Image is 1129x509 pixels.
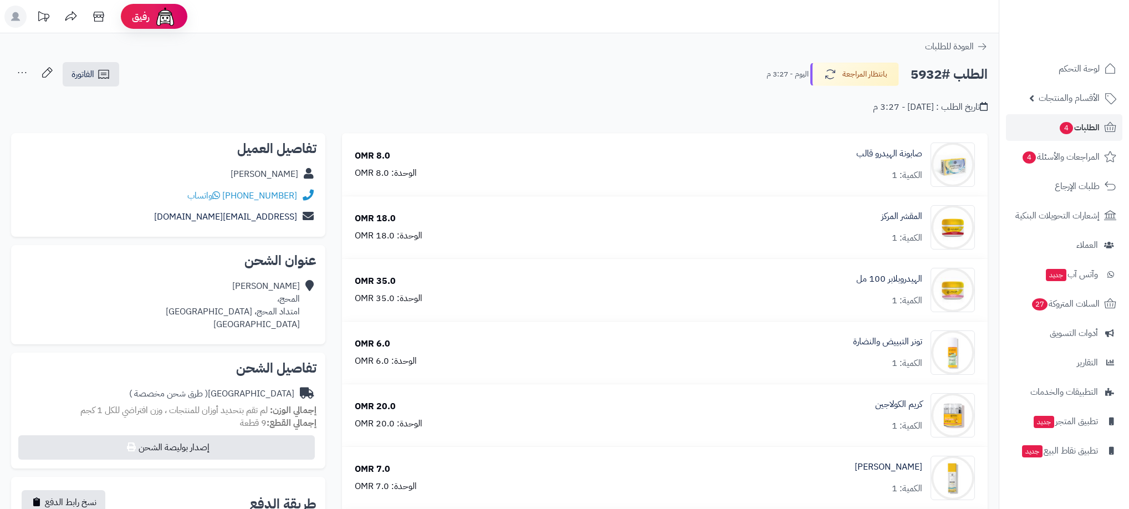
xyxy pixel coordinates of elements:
a: كريم الكولاجين [875,398,922,411]
div: الكمية: 1 [892,232,922,245]
span: رفيق [132,10,150,23]
span: الأقسام والمنتجات [1039,90,1100,106]
span: العودة للطلبات [925,40,974,53]
div: [PERSON_NAME] المحج، امتداد المحج، [GEOGRAPHIC_DATA] [GEOGRAPHIC_DATA] [166,280,300,330]
div: 7.0 OMR [355,463,390,476]
div: [GEOGRAPHIC_DATA] [129,388,294,400]
span: المراجعات والأسئلة [1021,149,1100,165]
small: 9 قطعة [240,416,316,430]
a: التقارير [1006,349,1122,376]
a: [PERSON_NAME] [855,461,922,474]
a: إشعارات التحويلات البنكية [1006,202,1122,229]
div: 20.0 OMR [355,400,396,413]
div: [PERSON_NAME] [231,168,298,181]
span: 4 [1022,151,1036,164]
span: جديد [1034,416,1054,428]
a: الفاتورة [63,62,119,86]
a: تحديثات المنصة [29,6,57,30]
a: تونر التبييض والنضارة [853,335,922,348]
a: الطلبات4 [1006,114,1122,141]
a: الهيدروبلابر 100 مل [856,273,922,286]
h2: تفاصيل العميل [20,142,316,155]
a: المراجعات والأسئلة4 [1006,144,1122,170]
a: تطبيق نقاط البيعجديد [1006,437,1122,464]
span: 4 [1059,121,1074,135]
a: وآتس آبجديد [1006,261,1122,288]
div: تاريخ الطلب : [DATE] - 3:27 م [873,101,988,114]
a: تطبيق المتجرجديد [1006,408,1122,435]
a: التطبيقات والخدمات [1006,379,1122,405]
a: العودة للطلبات [925,40,988,53]
a: أدوات التسويق [1006,320,1122,347]
img: 1739577595-cm51khrme0n1z01klhcir4seo_WHITING_TONER-01-90x90.jpg [931,330,974,375]
div: الوحدة: 18.0 OMR [355,230,422,242]
span: الفاتورة [71,68,94,81]
span: لم تقم بتحديد أوزان للمنتجات ، وزن افتراضي للكل 1 كجم [80,404,268,417]
a: المقشر المركز [881,210,922,223]
div: الوحدة: 35.0 OMR [355,292,422,305]
img: 1739575568-cm5h90uvo0xar01klg5zoc1bm__D8_A7_D9_84_D9_85_D9_82_D8_B4_D8_B1__D8_A7_D9_84_D9_85_D8_B... [931,205,974,250]
small: اليوم - 3:27 م [767,69,809,80]
span: جديد [1046,269,1066,281]
button: إصدار بوليصة الشحن [18,435,315,460]
span: نسخ رابط الدفع [45,496,96,509]
a: السلات المتروكة27 [1006,291,1122,317]
div: الكمية: 1 [892,420,922,432]
span: جديد [1022,445,1043,457]
a: صابونة الهيدرو قالب [856,147,922,160]
span: العملاء [1076,237,1098,253]
a: لوحة التحكم [1006,55,1122,82]
span: لوحة التحكم [1059,61,1100,77]
img: ai-face.png [154,6,176,28]
h2: الطلب #5932 [911,63,988,86]
div: 8.0 OMR [355,150,390,162]
img: 1739578407-cm52ejt6m0ni401kl3jol0g1m_MOISTURIZER-01-90x90.jpg [931,456,974,500]
h2: عنوان الشحن [20,254,316,267]
span: وآتس آب [1045,267,1098,282]
strong: إجمالي الوزن: [270,404,316,417]
a: واتساب [187,189,220,202]
span: إشعارات التحويلات البنكية [1015,208,1100,223]
div: الوحدة: 20.0 OMR [355,418,422,430]
strong: إجمالي القطع: [267,416,316,430]
div: الوحدة: 6.0 OMR [355,355,417,368]
span: التطبيقات والخدمات [1030,384,1098,400]
button: بانتظار المراجعة [810,63,899,86]
img: 1739573119-cm52f9dep0njo01kla0z30oeq_hydro_soap-01-90x90.jpg [931,142,974,187]
div: الكمية: 1 [892,357,922,370]
div: 35.0 OMR [355,275,396,288]
span: تطبيق نقاط البيع [1021,443,1098,459]
span: طلبات الإرجاع [1055,179,1100,194]
span: أدوات التسويق [1050,325,1098,341]
h2: تفاصيل الشحن [20,362,316,375]
span: 27 [1031,298,1048,311]
img: 1739576658-cm5o7h3k200cz01n3d88igawy_HYDROBALAPER_w-90x90.jpg [931,268,974,312]
div: الوحدة: 7.0 OMR [355,480,417,493]
div: الكمية: 1 [892,294,922,307]
a: [PHONE_NUMBER] [222,189,297,202]
span: الطلبات [1059,120,1100,135]
div: الوحدة: 8.0 OMR [355,167,417,180]
span: التقارير [1077,355,1098,370]
a: طلبات الإرجاع [1006,173,1122,200]
a: [EMAIL_ADDRESS][DOMAIN_NAME] [154,210,297,223]
a: العملاء [1006,232,1122,258]
span: ( طرق شحن مخصصة ) [129,387,208,400]
img: logo-2.png [1054,19,1118,42]
div: 6.0 OMR [355,338,390,350]
span: تطبيق المتجر [1033,414,1098,429]
div: الكمية: 1 [892,169,922,182]
img: 1739577911-cm4q2lzl60e1o01kl6bq28ipx_final-90x90.png [931,393,974,437]
div: 18.0 OMR [355,212,396,225]
div: الكمية: 1 [892,482,922,495]
span: السلات المتروكة [1031,296,1100,312]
